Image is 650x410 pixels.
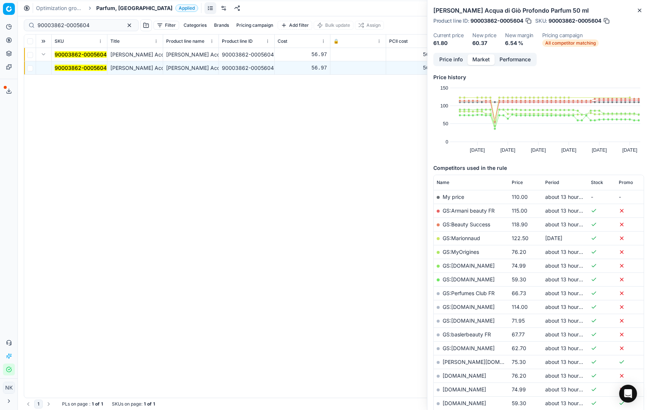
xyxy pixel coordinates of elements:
[616,190,644,204] td: -
[443,207,495,214] a: GS:Armani beauty FR
[3,382,14,393] span: NK
[92,401,94,407] strong: 1
[443,221,490,227] a: GS:Beauty Success
[278,64,327,72] div: 56.97
[512,400,526,406] span: 59.30
[34,400,43,409] button: 1
[545,345,592,351] span: about 13 hours ago
[512,180,523,185] span: Price
[512,331,525,338] span: 67.77
[181,21,210,30] button: Categories
[24,400,33,409] button: Go to previous page
[44,400,53,409] button: Go to next page
[443,386,486,393] a: [DOMAIN_NAME]
[55,51,107,58] mark: 90003862-0005604
[110,38,120,44] span: Title
[38,22,119,29] input: Search by SKU or title
[512,194,528,200] span: 110.00
[542,33,599,38] dt: Pricing campaign
[96,4,198,12] span: Parfum, [GEOGRAPHIC_DATA]Applied
[545,290,592,296] span: about 13 hours ago
[112,401,142,407] span: SKUs on page :
[101,401,103,407] strong: 1
[314,21,353,30] button: Bulk update
[443,194,464,200] span: My price
[222,38,253,44] span: Product line ID
[512,345,526,351] span: 62.70
[545,276,592,283] span: about 13 hours ago
[545,386,592,393] span: about 13 hours ago
[355,21,384,30] button: Assign
[175,4,198,12] span: Applied
[110,51,243,58] span: [PERSON_NAME] Acqua di Giò Profondo Parfum 50 ml
[55,65,107,71] mark: 90003862-0005604
[443,249,479,255] a: GS:MyOrigines
[389,64,439,72] div: 56.97
[3,382,15,394] button: NK
[440,103,448,109] text: 100
[531,147,546,153] text: [DATE]
[545,207,592,214] span: about 13 hours ago
[222,64,271,72] div: 90003862-0005604
[389,51,439,58] div: 56.97
[545,372,592,379] span: about 13 hours ago
[166,38,204,44] span: Product line name
[233,21,276,30] button: Pricing campaign
[443,345,495,351] a: GS:[DOMAIN_NAME]
[622,147,637,153] text: [DATE]
[433,6,644,15] h2: [PERSON_NAME] Acqua di Giò Profondo Parfum 50 ml
[591,180,603,185] span: Stock
[592,147,607,153] text: [DATE]
[545,194,592,200] span: about 13 hours ago
[443,400,486,406] a: [DOMAIN_NAME]
[500,147,515,153] text: [DATE]
[470,147,485,153] text: [DATE]
[512,276,526,283] span: 59.30
[433,74,644,81] h5: Price history
[443,235,480,241] a: GS:Marionnaud
[433,39,463,47] dd: 61.80
[443,290,495,296] a: GS:Perfumes Club FR
[153,21,179,30] button: Filter
[433,18,469,23] span: Product line ID :
[433,164,644,172] h5: Competitors used in the rule
[147,401,152,407] strong: of
[495,54,536,65] button: Performance
[166,51,216,58] div: [PERSON_NAME] Acqua di Giò Profondo Parfum 50 ml
[55,38,64,44] span: SKU
[39,50,48,59] button: Expand
[333,38,339,44] span: 🔒
[545,235,562,241] span: [DATE]
[443,317,495,324] a: GS:[DOMAIN_NAME]
[512,304,528,310] span: 114.00
[512,290,526,296] span: 66.73
[472,39,496,47] dd: 60.37
[619,180,633,185] span: Promo
[278,38,287,44] span: Cost
[36,4,198,12] nav: breadcrumb
[153,401,155,407] strong: 1
[549,17,601,25] span: 90003862-0005604
[433,33,463,38] dt: Current price
[505,33,533,38] dt: New margin
[619,385,637,403] div: Open Intercom Messenger
[545,262,592,269] span: about 13 hours ago
[110,65,243,71] span: [PERSON_NAME] Acqua di Giò Profondo Parfum 50 ml
[443,359,529,365] a: [PERSON_NAME][DOMAIN_NAME]
[561,147,576,153] text: [DATE]
[505,39,533,47] dd: 6.54 %
[512,359,526,365] span: 75.30
[542,39,599,47] span: All competitor matching
[545,400,592,406] span: about 13 hours ago
[545,180,559,185] span: Period
[62,401,103,407] div: :
[36,4,84,12] a: Optimization groups
[389,38,408,44] span: PCII cost
[278,51,327,58] div: 56.97
[144,401,146,407] strong: 1
[62,401,88,407] span: PLs on page
[512,262,526,269] span: 74.99
[512,235,528,241] span: 122.50
[446,139,448,145] text: 0
[512,317,525,324] span: 71.95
